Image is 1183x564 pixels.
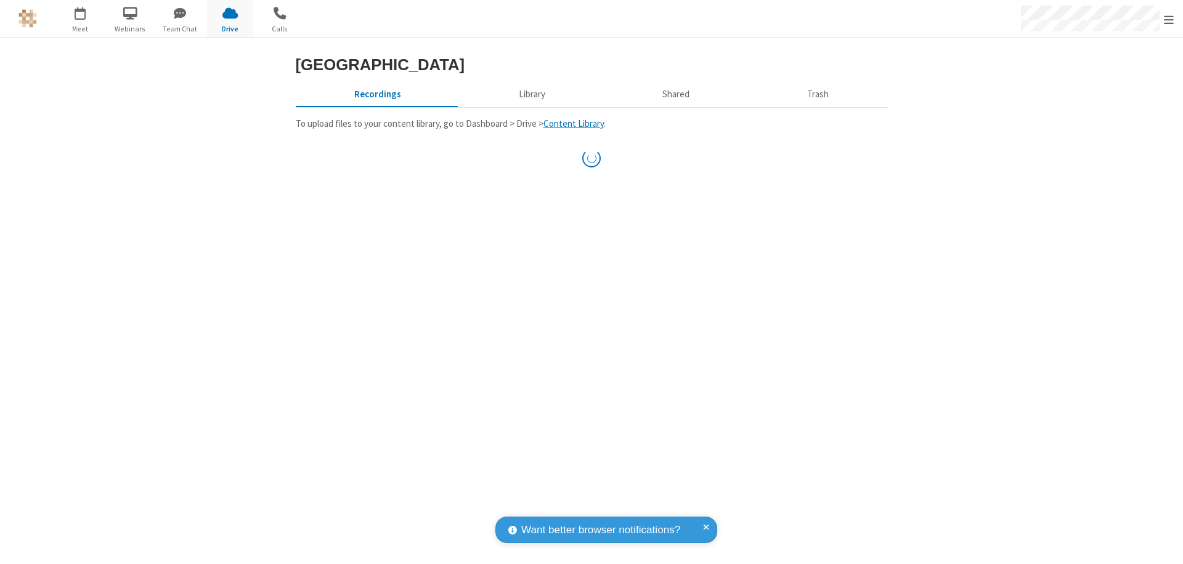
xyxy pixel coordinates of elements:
button: Shared during meetings [604,83,749,106]
button: Trash [749,83,888,106]
span: Calls [257,23,303,34]
a: Content Library [543,118,604,129]
img: QA Selenium DO NOT DELETE OR CHANGE [18,9,37,28]
button: Recorded meetings [296,83,460,106]
span: Team Chat [157,23,203,34]
span: Drive [207,23,253,34]
button: Content library [460,83,604,106]
span: Webinars [107,23,153,34]
p: To upload files to your content library, go to Dashboard > Drive > . [296,117,888,131]
h3: [GEOGRAPHIC_DATA] [296,56,888,73]
span: Want better browser notifications? [521,522,680,538]
span: Meet [57,23,104,34]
